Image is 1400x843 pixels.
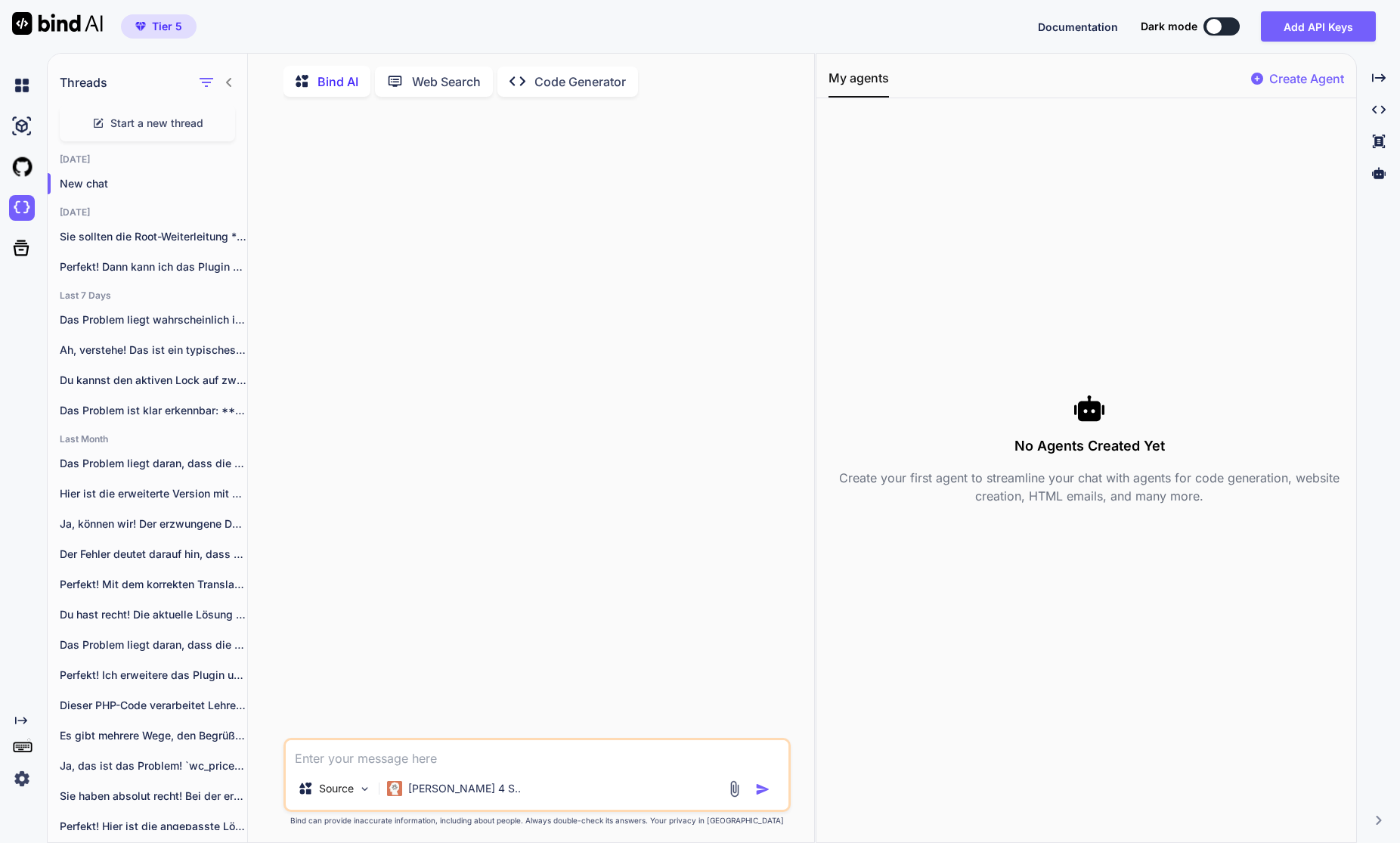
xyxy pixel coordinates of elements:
[387,781,402,796] img: Claude 4 Sonnet
[408,781,521,796] p: [PERSON_NAME] 4 S..
[60,342,247,358] p: Ah, verstehe! Das ist ein typisches Problem...
[829,69,889,98] button: My agents
[9,154,35,180] img: githubLight
[1038,19,1118,35] button: Documentation
[60,577,247,592] p: Perfekt! Mit dem korrekten TranslatePress URL-Converter können...
[48,153,247,166] h2: [DATE]
[60,403,247,418] p: Das Problem ist klar erkennbar: **Es laufen...
[534,73,626,91] p: Code Generator
[9,73,35,98] img: chat
[317,73,358,91] p: Bind AI
[60,516,247,532] p: Ja, können wir! Der erzwungene Download kann...
[60,176,247,191] p: New chat
[110,116,203,131] span: Start a new thread
[358,783,371,795] img: Pick Models
[135,22,146,31] img: premium
[60,547,247,562] p: Der Fehler deutet darauf hin, dass beim...
[726,780,743,798] img: attachment
[1141,19,1197,34] span: Dark mode
[60,819,247,834] p: Perfekt! Hier ist die angepasste Lösung mit...
[283,815,791,826] p: Bind can provide inaccurate information, including about people. Always double-check its answers....
[60,698,247,713] p: Dieser PHP-Code verarbeitet Lehrer-Daten aus einem Stundenplan....
[755,782,770,797] img: icon
[9,195,35,221] img: darkCloudIdeIcon
[60,668,247,683] p: Perfekt! Ich erweitere das Plugin um ein...
[60,312,247,327] p: Das Problem liegt wahrscheinlich in der `getRawProductDetails`...
[121,14,197,39] button: premiumTier 5
[60,456,247,471] p: Das Problem liegt daran, dass die Download-URL...
[1269,70,1344,88] p: Create Agent
[319,781,354,796] p: Source
[60,229,247,244] p: Sie sollten die Root-Weiterleitung **gan...
[9,113,35,139] img: ai-studio
[829,469,1350,505] p: Create your first agent to streamline your chat with agents for code generation, website creation...
[1261,11,1376,42] button: Add API Keys
[60,758,247,773] p: Ja, das ist das Problem! `wc_price()` formatiert...
[829,435,1350,457] h3: No Agents Created Yet
[60,373,247,388] p: Du kannst den aktiven Lock auf zwei...
[152,19,182,34] span: Tier 5
[1038,20,1118,33] span: Documentation
[9,766,35,792] img: settings
[48,206,247,218] h2: [DATE]
[60,73,107,91] h1: Threads
[60,486,247,501] p: Hier ist die erweiterte Version mit Bildexistenz-Prüfung:...
[60,728,247,743] p: Es gibt mehrere Wege, den Begrüßungstext im...
[412,73,481,91] p: Web Search
[48,433,247,445] h2: Last Month
[60,637,247,652] p: Das Problem liegt daran, dass die `get_field()`...
[12,12,103,35] img: Bind AI
[48,290,247,302] h2: Last 7 Days
[60,607,247,622] p: Du hast recht! Die aktuelle Lösung ändert...
[60,789,247,804] p: Sie haben absolut recht! Bei der ersten...
[60,259,247,274] p: Perfekt! Dann kann ich das Plugin deutlich...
